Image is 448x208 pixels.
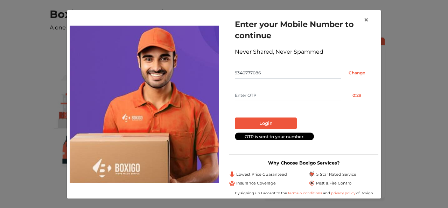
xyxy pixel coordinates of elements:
input: Change [341,67,373,79]
button: 0:29 [341,90,373,101]
input: Enter OTP [235,90,341,101]
a: privacy policy [330,191,356,195]
div: OTP is sent to your number. [235,133,314,141]
img: storage-img [70,26,219,183]
span: × [364,15,369,25]
button: Close [358,10,374,30]
span: Lowest Price Guaranteed [236,172,287,177]
span: Pest & Fire Control [316,180,352,186]
span: Insurance Coverage [236,180,276,186]
span: 5 Star Rated Service [316,172,356,177]
div: By signing up I accept to the and of Boxigo [229,190,378,196]
h1: Enter your Mobile Number to continue [235,19,373,41]
div: Never Shared, Never Spammed [235,48,373,56]
input: Mobile No [235,67,341,79]
button: Login [235,118,297,129]
a: terms & conditions [288,191,323,195]
h3: Why Choose Boxigo Services? [229,160,378,166]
